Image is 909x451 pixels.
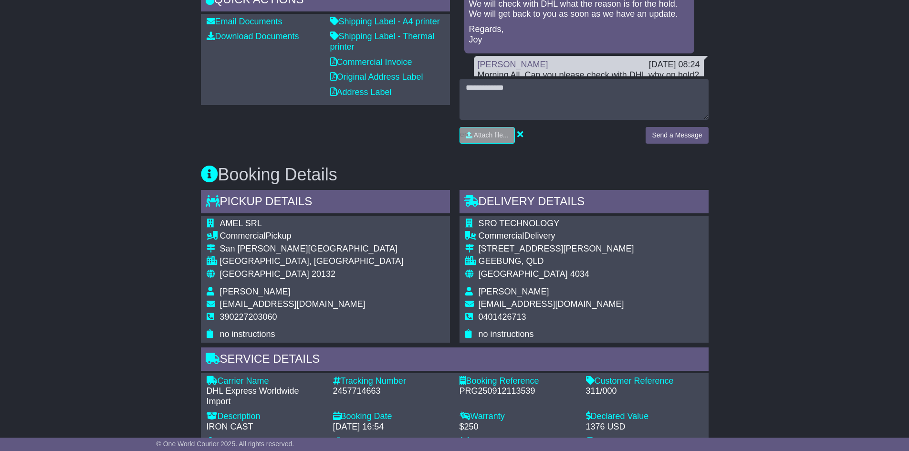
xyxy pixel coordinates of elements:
span: no instructions [220,329,275,339]
div: Shipment type [333,437,450,448]
a: Address Label [330,87,392,97]
button: Send a Message [646,127,708,144]
div: Carrier Name [207,376,324,387]
span: SRO TECHNOLOGY [479,219,560,228]
div: Declared Value [586,411,703,422]
p: Regards, Joy [469,24,690,45]
div: [DATE] 16:54 [333,422,450,432]
div: Tracking Number [333,376,450,387]
span: 0401426713 [479,312,526,322]
div: Dangerous Goods [207,437,324,448]
a: Download Documents [207,31,299,41]
a: Original Address Label [330,72,423,82]
a: Shipping Label - A4 printer [330,17,440,26]
div: [GEOGRAPHIC_DATA], [GEOGRAPHIC_DATA] [220,256,404,267]
div: [STREET_ADDRESS][PERSON_NAME] [479,244,634,254]
div: 311/000 [586,386,703,397]
a: [PERSON_NAME] [478,60,548,69]
div: Booking Date [333,411,450,422]
span: 20132 [312,269,335,279]
div: GEEBUNG, QLD [479,256,634,267]
div: Customer Reference [586,376,703,387]
a: Email Documents [207,17,282,26]
div: San [PERSON_NAME][GEOGRAPHIC_DATA] [220,244,404,254]
h3: Booking Details [201,165,709,184]
span: [EMAIL_ADDRESS][DOMAIN_NAME] [479,299,624,309]
span: Commercial [220,231,266,241]
div: 2457714663 [333,386,450,397]
div: IRON CAST [207,422,324,432]
div: Warranty [460,411,576,422]
span: AMEL SRL [220,219,262,228]
div: Estimated Pickup [460,437,576,448]
div: Pickup [220,231,404,241]
span: 4034 [570,269,589,279]
span: no instructions [479,329,534,339]
div: Delivery Details [460,190,709,216]
span: [EMAIL_ADDRESS][DOMAIN_NAME] [220,299,366,309]
span: 390227203060 [220,312,277,322]
div: Delivery [479,231,634,241]
a: Shipping Label - Thermal printer [330,31,435,52]
div: PRG250912113539 [460,386,576,397]
div: Description [207,411,324,422]
span: [PERSON_NAME] [220,287,291,296]
div: Booking Reference [460,376,576,387]
div: Morning All, Can you please check with DHL why on hold? Cheers Rob [478,70,700,91]
div: Service Details [201,347,709,373]
div: [DATE] 08:24 [649,60,700,70]
div: $250 [460,422,576,432]
span: [GEOGRAPHIC_DATA] [220,269,309,279]
span: © One World Courier 2025. All rights reserved. [157,440,294,448]
div: DHL Express Worldwide Import [207,386,324,407]
div: 1376 USD [586,422,703,432]
span: [GEOGRAPHIC_DATA] [479,269,568,279]
span: Commercial [479,231,524,241]
a: Commercial Invoice [330,57,412,67]
div: Pickup Details [201,190,450,216]
span: [PERSON_NAME] [479,287,549,296]
div: Estimated Delivery [586,437,703,448]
